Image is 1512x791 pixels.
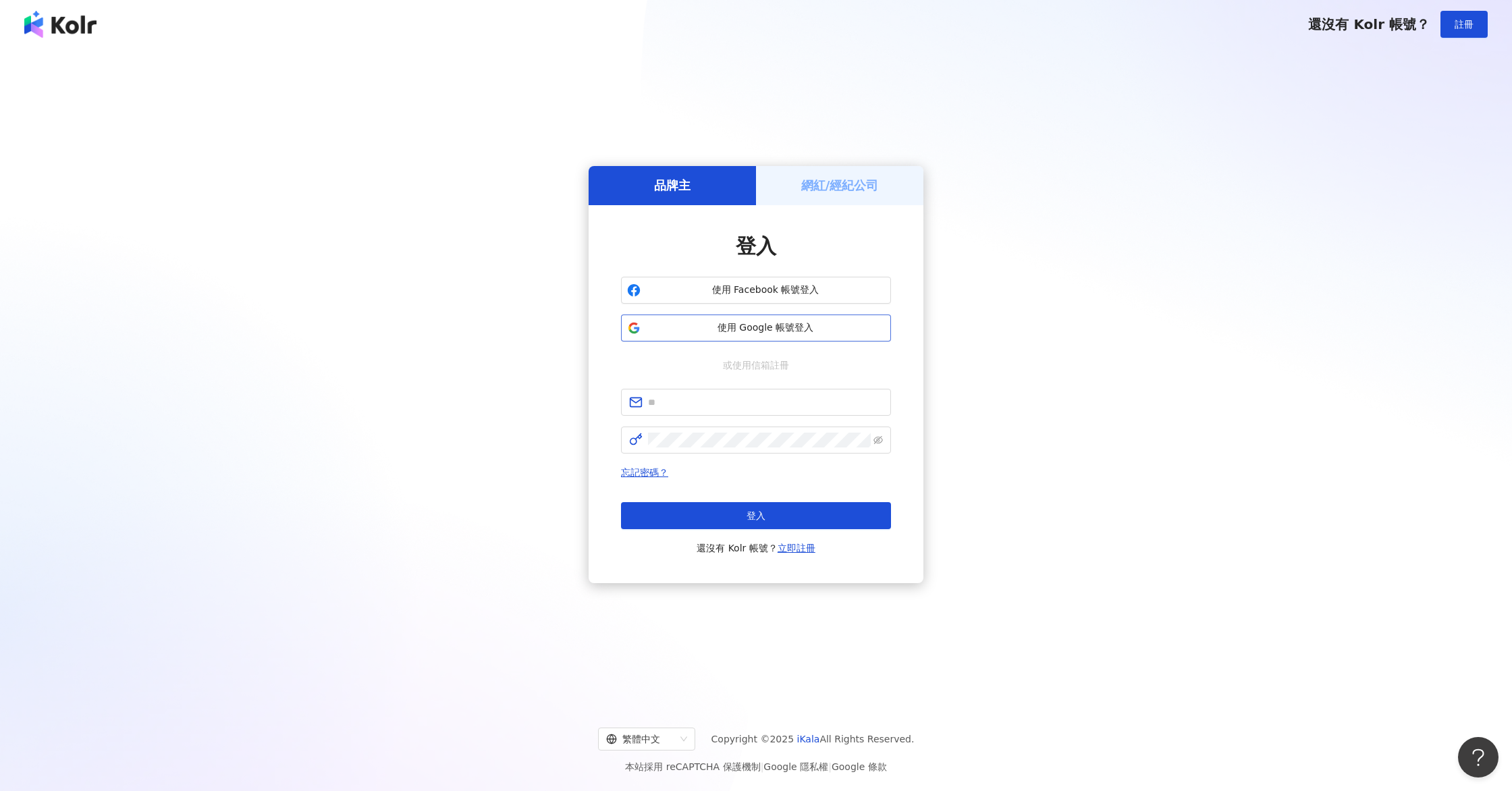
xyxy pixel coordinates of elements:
span: 或使用信箱註冊 [713,358,799,373]
iframe: Help Scout Beacon - Open [1458,737,1498,778]
span: 登入 [747,510,765,521]
a: 忘記密碼？ [621,467,668,478]
h5: 品牌主 [654,177,691,194]
img: logo [24,11,97,38]
span: 還沒有 Kolr 帳號？ [1308,16,1430,32]
span: 登入 [736,234,776,258]
span: 使用 Google 帳號登入 [646,321,885,335]
span: 還沒有 Kolr 帳號？ [697,540,815,556]
span: 本站採用 reCAPTCHA 保護機制 [625,759,886,775]
span: | [828,761,832,772]
a: iKala [797,734,820,744]
div: 繁體中文 [606,728,675,750]
button: 使用 Facebook 帳號登入 [621,277,891,304]
span: | [761,761,764,772]
span: Copyright © 2025 All Rights Reserved. [711,731,915,747]
a: Google 條款 [832,761,887,772]
h5: 網紅/經紀公司 [801,177,879,194]
span: 註冊 [1455,19,1474,30]
button: 登入 [621,502,891,529]
a: Google 隱私權 [763,761,828,772]
span: 使用 Facebook 帳號登入 [646,283,885,297]
button: 使用 Google 帳號登入 [621,315,891,342]
span: eye-invisible [873,435,883,445]
button: 註冊 [1440,11,1488,38]
a: 立即註冊 [778,543,815,553]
